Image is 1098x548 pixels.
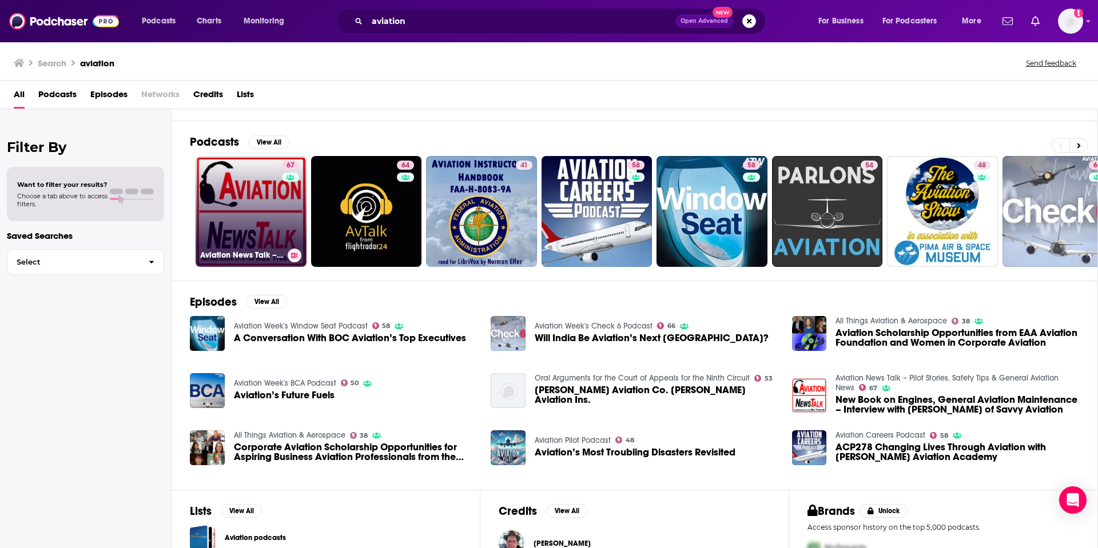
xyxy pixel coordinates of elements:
a: Corporate Aviation Scholarship Opportunities for Aspiring Business Aviation Professionals from th... [234,442,478,462]
a: 38 [350,432,368,439]
a: Aviation Scholarship Opportunities from EAA Aviation Foundation and Women in Corporate Aviation [836,328,1079,347]
span: 58 [632,160,640,171]
button: View All [546,504,587,518]
a: Aviation Pilot Podcast [535,435,611,445]
span: 50 [351,381,359,386]
span: Podcasts [142,13,176,29]
img: Corporate Aviation Scholarship Opportunities for Aspiring Business Aviation Professionals from th... [190,430,225,465]
a: Show notifications dropdown [1027,11,1044,31]
a: 67 [859,384,877,391]
a: EpisodesView All [190,295,287,309]
span: 58 [747,160,755,171]
a: Episodes [90,85,128,109]
h2: Credits [499,504,537,518]
img: User Profile [1058,9,1083,34]
img: ACP278 Changing Lives Through Aviation with Wayman Aviation Academy [792,430,827,465]
h2: Filter By [7,139,164,155]
span: Monitoring [244,13,284,29]
a: Aviation Week's BCA Podcast [234,378,336,388]
p: Saved Searches [7,230,164,241]
span: 67 [287,160,295,171]
span: [PERSON_NAME] [534,539,591,548]
a: 53 [754,375,773,382]
svg: Add a profile image [1074,9,1083,18]
a: 64 [311,156,422,267]
div: Open Intercom Messenger [1059,486,1087,514]
a: Aviation’s Most Troubling Disasters Revisited [535,447,735,457]
a: Aviation Week's Window Seat Podcast [234,321,368,331]
button: Select [7,249,164,275]
img: Aviation’s Future Fuels [190,373,225,408]
a: All [14,85,25,109]
span: Open Advanced [681,18,728,24]
span: 58 [940,433,948,438]
span: Will India Be Aviation’s Next [GEOGRAPHIC_DATA]? [535,333,769,343]
span: 64 [401,160,409,171]
a: Aviation News Talk – Pilot Stories, Safety Tips & General Aviation News [836,373,1059,393]
a: Oral Arguments for the Court of Appeals for the Ninth Circuit [535,373,750,383]
a: Podcasts [38,85,77,109]
span: For Business [818,13,864,29]
span: 48 [978,160,986,171]
a: A Conversation With BOC Aviation’s Top Executives [190,316,225,351]
a: 58 [542,156,653,267]
img: New Book on Engines, General Aviation Maintenance – Interview with Mike Busch of Savvy Aviation [792,378,827,413]
span: [PERSON_NAME] Aviation Co. [PERSON_NAME] Aviation Ins. [535,385,778,405]
button: View All [246,295,287,309]
h2: Lists [190,504,212,518]
button: open menu [810,12,878,30]
a: Will India Be Aviation’s Next China? [535,333,769,343]
a: ACP278 Changing Lives Through Aviation with Wayman Aviation Academy [836,442,1079,462]
img: Will India Be Aviation’s Next China? [491,316,526,351]
a: Aviation podcasts [225,531,286,544]
a: 58 [743,161,760,170]
a: PodcastsView All [190,135,289,149]
button: View All [248,135,289,149]
a: All Things Aviation & Aerospace [234,430,345,440]
button: View All [221,504,262,518]
span: For Podcasters [882,13,937,29]
span: Logged in as saraatspark [1058,9,1083,34]
a: New Book on Engines, General Aviation Maintenance – Interview with Mike Busch of Savvy Aviation [836,395,1079,414]
span: Charts [197,13,221,29]
input: Search podcasts, credits, & more... [367,12,675,30]
h3: aviation [80,58,114,69]
button: Send feedback [1023,58,1080,68]
a: 64 [397,161,414,170]
a: Aviation Week's Check 6 Podcast [535,321,653,331]
span: A Conversation With BOC Aviation’s Top Executives [234,333,466,343]
h2: Podcasts [190,135,239,149]
a: Credits [193,85,223,109]
img: Marsh Aviation Co. v. Hardy Aviation Ins. [491,373,526,408]
h3: Search [38,58,66,69]
a: 48 [615,437,634,443]
a: Aviation’s Future Fuels [234,390,335,400]
a: 66 [657,322,675,329]
a: 54 [861,161,878,170]
span: Want to filter your results? [17,181,108,189]
h2: Episodes [190,295,237,309]
a: 50 [341,379,359,386]
button: Unlock [860,504,908,518]
a: 58 [930,432,948,439]
a: Aviation Careers Podcast [836,430,925,440]
span: 48 [626,438,634,443]
div: Search podcasts, credits, & more... [347,8,777,34]
button: Open AdvancedNew [675,14,733,28]
a: 67Aviation News Talk – Pilot Stories, Safety Tips & General Aviation News [196,156,307,267]
a: 41 [516,161,532,170]
span: 53 [765,376,773,381]
span: 67 [869,386,877,391]
span: New [713,7,733,18]
a: Show notifications dropdown [998,11,1017,31]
